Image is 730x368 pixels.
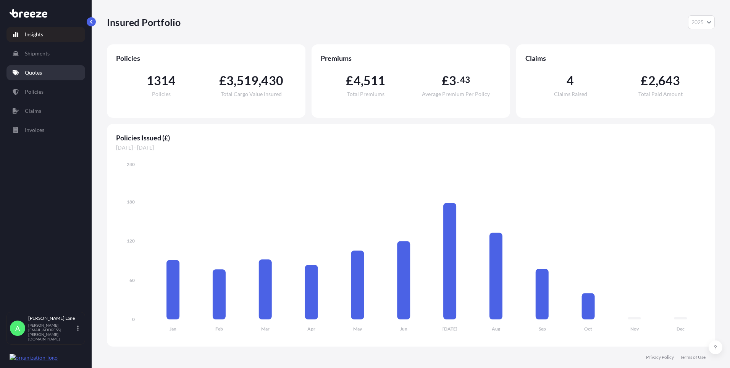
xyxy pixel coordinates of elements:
[221,91,282,97] span: Total Cargo Value Insured
[400,326,407,332] tspan: Jun
[525,54,706,63] span: Claims
[25,88,44,96] p: Policies
[170,326,176,332] tspan: Jan
[28,323,76,341] p: [PERSON_NAME][EMAIL_ADDRESS][PERSON_NAME][DOMAIN_NAME]
[554,91,587,97] span: Claims Raised
[132,316,135,322] tspan: 0
[25,107,41,115] p: Claims
[147,75,176,87] span: 1314
[307,326,315,332] tspan: Apr
[658,75,680,87] span: 643
[261,75,283,87] span: 430
[567,75,574,87] span: 4
[584,326,592,332] tspan: Oct
[347,91,384,97] span: Total Premiums
[25,126,44,134] p: Invoices
[6,46,85,61] a: Shipments
[6,122,85,138] a: Invoices
[237,75,259,87] span: 519
[15,324,20,332] span: A
[363,75,386,87] span: 511
[25,31,43,38] p: Insights
[6,65,85,80] a: Quotes
[6,84,85,99] a: Policies
[6,27,85,42] a: Insights
[127,161,135,167] tspan: 240
[460,77,470,83] span: 43
[6,103,85,119] a: Claims
[226,75,234,87] span: 3
[258,75,261,87] span: ,
[443,326,457,332] tspan: [DATE]
[25,69,42,77] p: Quotes
[261,326,270,332] tspan: Mar
[28,315,76,321] p: [PERSON_NAME] Lane
[648,75,656,87] span: 2
[457,77,459,83] span: .
[107,16,181,28] p: Insured Portfolio
[215,326,223,332] tspan: Feb
[492,326,501,332] tspan: Aug
[127,199,135,205] tspan: 180
[346,75,353,87] span: £
[234,75,236,87] span: ,
[10,354,58,361] img: organization-logo
[116,144,706,151] span: [DATE] - [DATE]
[677,326,685,332] tspan: Dec
[638,91,683,97] span: Total Paid Amount
[152,91,171,97] span: Policies
[353,326,362,332] tspan: May
[129,277,135,283] tspan: 60
[641,75,648,87] span: £
[321,54,501,63] span: Premiums
[361,75,363,87] span: ,
[422,91,490,97] span: Average Premium Per Policy
[539,326,546,332] tspan: Sep
[127,238,135,244] tspan: 120
[25,50,50,57] p: Shipments
[656,75,658,87] span: ,
[116,133,706,142] span: Policies Issued (£)
[691,18,704,26] span: 2025
[688,15,715,29] button: Year Selector
[116,54,296,63] span: Policies
[442,75,449,87] span: £
[680,354,706,360] a: Terms of Use
[354,75,361,87] span: 4
[449,75,456,87] span: 3
[630,326,639,332] tspan: Nov
[646,354,674,360] a: Privacy Policy
[219,75,226,87] span: £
